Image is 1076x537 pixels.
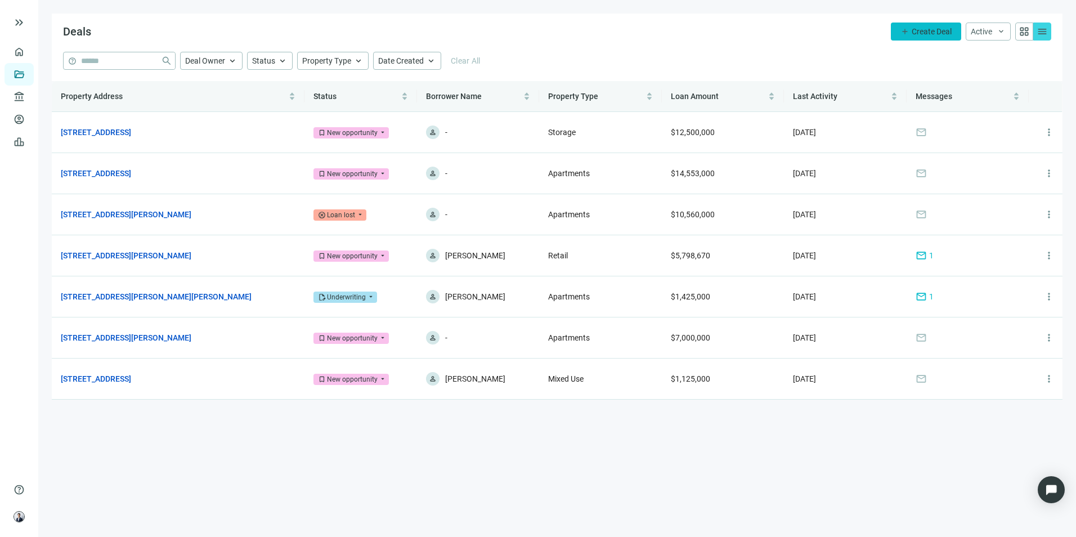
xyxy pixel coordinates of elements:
span: keyboard_arrow_up [353,56,364,66]
span: Deal Owner [185,56,225,65]
a: [STREET_ADDRESS][PERSON_NAME] [61,249,191,262]
span: Borrower Name [426,92,482,101]
button: more_vert [1038,244,1060,267]
span: person [429,375,437,383]
span: [DATE] [793,374,816,383]
span: more_vert [1043,168,1055,179]
span: person [429,293,437,301]
span: bookmark [318,129,326,137]
span: [PERSON_NAME] [445,372,505,386]
span: more_vert [1043,127,1055,138]
span: Status [252,56,275,65]
span: $10,560,000 [671,210,715,219]
span: [PERSON_NAME] [445,249,505,262]
span: person [429,128,437,136]
span: 1 [929,290,934,303]
span: [DATE] [793,292,816,301]
button: more_vert [1038,162,1060,185]
span: - [445,208,447,221]
span: [DATE] [793,128,816,137]
span: Messages [916,92,952,101]
span: more_vert [1043,332,1055,343]
span: more_vert [1043,291,1055,302]
span: person [429,252,437,259]
span: bookmark [318,170,326,178]
span: [DATE] [793,169,816,178]
div: New opportunity [327,250,378,262]
span: menu [1037,26,1048,37]
button: more_vert [1038,368,1060,390]
span: account_balance [14,91,21,102]
button: more_vert [1038,121,1060,144]
div: New opportunity [327,333,378,344]
span: person [429,169,437,177]
div: New opportunity [327,168,378,180]
button: more_vert [1038,326,1060,349]
span: mail [916,127,927,138]
span: more_vert [1043,209,1055,220]
span: - [445,126,447,139]
span: keyboard_arrow_up [227,56,237,66]
span: $12,500,000 [671,128,715,137]
span: 1 [929,249,934,262]
a: [STREET_ADDRESS][PERSON_NAME] [61,332,191,344]
span: Loan Amount [671,92,719,101]
span: bookmark [318,334,326,342]
span: person [429,334,437,342]
span: mail [916,373,927,384]
button: Clear All [446,52,486,70]
span: person [429,211,437,218]
div: Open Intercom Messenger [1038,476,1065,503]
span: $1,125,000 [671,374,710,383]
button: more_vert [1038,285,1060,308]
span: $5,798,670 [671,251,710,260]
span: keyboard_arrow_up [426,56,436,66]
span: Property Type [548,92,598,101]
span: Property Type [302,56,351,65]
span: Apartments [548,169,590,178]
div: Loan lost [327,209,355,221]
span: mail [916,209,927,220]
span: Create Deal [912,27,952,36]
span: - [445,331,447,344]
span: $1,425,000 [671,292,710,301]
span: [DATE] [793,333,816,342]
span: [DATE] [793,251,816,260]
span: $14,553,000 [671,169,715,178]
a: [STREET_ADDRESS] [61,373,131,385]
span: - [445,167,447,180]
span: cancel [318,211,326,219]
button: Activekeyboard_arrow_down [966,23,1011,41]
span: Storage [548,128,576,137]
span: keyboard_arrow_up [277,56,288,66]
span: mail [916,332,927,343]
span: Mixed Use [548,374,584,383]
span: [PERSON_NAME] [445,290,505,303]
span: Property Address [61,92,123,101]
div: New opportunity [327,127,378,138]
span: keyboard_double_arrow_right [12,16,26,29]
span: help [68,57,77,65]
span: add [900,27,909,36]
div: New opportunity [327,374,378,385]
span: mail [916,168,927,179]
span: grid_view [1019,26,1030,37]
span: $7,000,000 [671,333,710,342]
span: help [14,484,25,495]
a: [STREET_ADDRESS] [61,167,131,180]
span: Apartments [548,210,590,219]
img: avatar [14,512,24,522]
span: Date Created [378,56,424,65]
span: mail [916,250,927,261]
span: edit_document [318,293,326,301]
a: [STREET_ADDRESS] [61,126,131,138]
button: addCreate Deal [891,23,961,41]
button: more_vert [1038,203,1060,226]
span: Status [313,92,337,101]
span: bookmark [318,252,326,260]
span: more_vert [1043,373,1055,384]
span: more_vert [1043,250,1055,261]
a: [STREET_ADDRESS][PERSON_NAME] [61,208,191,221]
span: keyboard_arrow_down [997,27,1006,36]
span: Last Activity [793,92,837,101]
